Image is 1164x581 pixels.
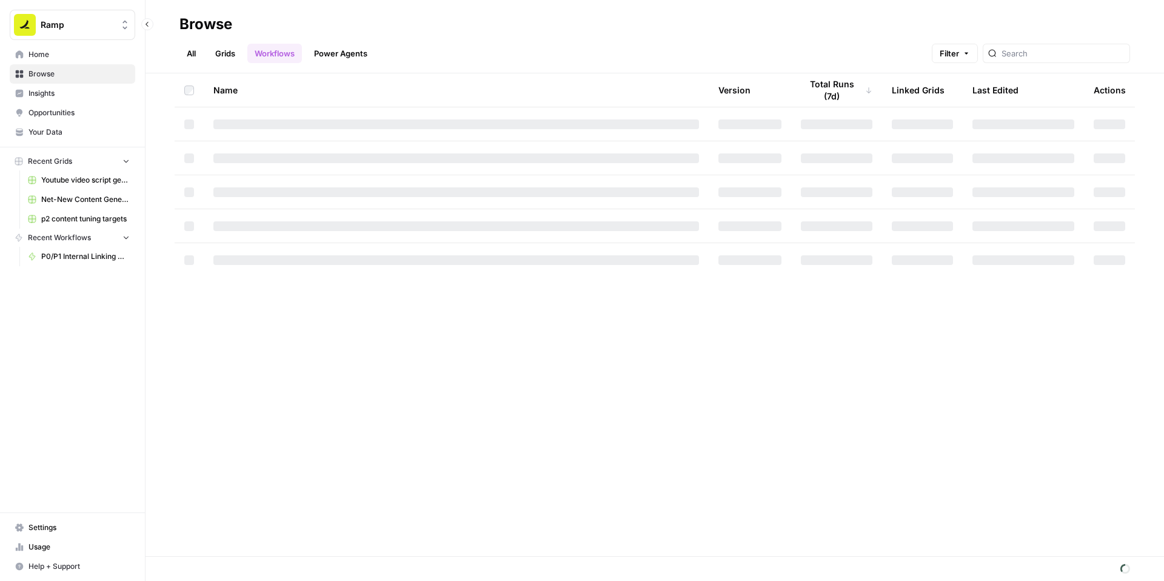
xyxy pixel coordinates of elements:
[1094,73,1126,107] div: Actions
[41,19,114,31] span: Ramp
[10,84,135,103] a: Insights
[208,44,242,63] a: Grids
[22,209,135,229] a: p2 content tuning targets
[28,232,91,243] span: Recent Workflows
[28,107,130,118] span: Opportunities
[1002,47,1125,59] input: Search
[10,229,135,247] button: Recent Workflows
[10,537,135,557] a: Usage
[28,522,130,533] span: Settings
[22,190,135,209] a: Net-New Content Generator - Grid Template
[14,14,36,36] img: Ramp Logo
[10,103,135,123] a: Opportunities
[10,45,135,64] a: Home
[932,44,978,63] button: Filter
[28,88,130,99] span: Insights
[28,127,130,138] span: Your Data
[41,175,130,186] span: Youtube video script generator
[22,247,135,266] a: P0/P1 Internal Linking Workflow
[718,73,751,107] div: Version
[28,542,130,552] span: Usage
[940,47,959,59] span: Filter
[41,213,130,224] span: p2 content tuning targets
[972,73,1018,107] div: Last Edited
[10,123,135,142] a: Your Data
[892,73,945,107] div: Linked Grids
[41,194,130,205] span: Net-New Content Generator - Grid Template
[10,10,135,40] button: Workspace: Ramp
[10,152,135,170] button: Recent Grids
[28,156,72,167] span: Recent Grids
[801,73,872,107] div: Total Runs (7d)
[10,64,135,84] a: Browse
[28,561,130,572] span: Help + Support
[307,44,375,63] a: Power Agents
[10,518,135,537] a: Settings
[179,15,232,34] div: Browse
[28,69,130,79] span: Browse
[179,44,203,63] a: All
[28,49,130,60] span: Home
[22,170,135,190] a: Youtube video script generator
[41,251,130,262] span: P0/P1 Internal Linking Workflow
[213,73,699,107] div: Name
[247,44,302,63] a: Workflows
[10,557,135,576] button: Help + Support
